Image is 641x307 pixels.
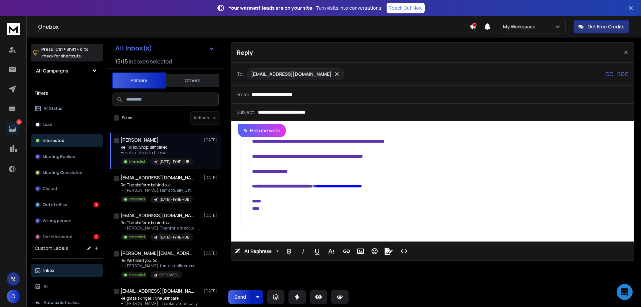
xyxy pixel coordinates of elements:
[251,71,332,78] p: [EMAIL_ADDRESS][DOMAIN_NAME]
[588,23,625,30] p: Get Free Credits
[354,245,367,258] button: Insert Image (Ctrl+P)
[43,186,57,191] p: Closed
[93,202,99,207] div: 1
[43,284,48,289] p: All
[160,273,178,278] p: SEPTEMBER
[160,235,189,240] p: [DATE] - FYNE HUB
[160,197,189,202] p: [DATE] - FYNE HUB
[617,70,629,78] p: BCC
[121,258,201,263] p: Re: We heard you. So
[160,159,189,164] p: [DATE] - FYNE HUB
[129,197,145,202] p: Interested
[243,249,273,254] span: AI Rephrase
[617,284,633,300] div: Open Intercom Messenger
[574,20,629,33] button: Get Free Credits
[121,188,193,193] p: Hi [PERSON_NAME], I am actually just
[237,71,244,78] p: To:
[389,5,423,11] p: Reach Out Now
[43,138,64,143] p: Interested
[121,263,201,269] p: Hi [PERSON_NAME], I am actually promoting
[121,137,159,143] h1: [PERSON_NAME]
[121,296,201,301] p: Re: glass.skingal | Fyne Skincare
[31,102,103,115] button: All Status
[31,166,103,179] button: Meeting Completed
[121,288,194,294] h1: [EMAIL_ADDRESS][DOMAIN_NAME]
[41,46,88,59] p: Press to check for shortcuts.
[340,245,353,258] button: Insert Link (Ctrl+K)
[112,72,166,89] button: Primary
[31,230,103,244] button: Not Interested2
[36,67,68,74] h1: All Campaigns
[122,115,134,121] label: Select
[238,124,286,137] button: Help me write
[31,198,103,211] button: Out of office1
[115,45,152,51] h1: All Inbox(s)
[503,23,538,30] p: My Workspace
[129,272,145,277] p: Interested
[115,57,128,65] span: 15 / 15
[31,134,103,147] button: Interested
[38,23,469,31] h1: Onebox
[237,91,249,98] p: From:
[7,290,20,303] button: O
[121,174,194,181] h1: [EMAIL_ADDRESS][DOMAIN_NAME]
[129,159,145,164] p: Interested
[54,45,83,53] span: Ctrl + Shift + k
[43,154,75,159] p: Meeting Booked
[204,213,219,218] p: [DATE]
[31,64,103,78] button: All Campaigns
[7,23,20,35] img: logo
[16,119,22,125] p: 3
[43,170,82,175] p: Meeting Completed
[31,150,103,163] button: Meeting Booked
[31,89,103,98] h3: Filters
[382,245,395,258] button: Signature
[398,245,410,258] button: Code View
[311,245,324,258] button: Underline (Ctrl+U)
[166,73,219,88] button: Others
[93,234,99,240] div: 2
[387,3,425,13] a: Reach Out Now
[110,41,220,55] button: All Inbox(s)
[204,137,219,143] p: [DATE]
[31,264,103,277] button: Inbox
[228,290,252,304] button: Send
[204,175,219,180] p: [DATE]
[43,106,62,111] p: All Status
[605,70,613,78] p: CC
[204,251,219,256] p: [DATE]
[31,118,103,131] button: Lead
[31,280,103,293] button: All
[121,182,193,188] p: Re: The platform behind our
[43,300,80,305] p: Automatic Replies
[229,5,381,11] p: – Turn visits into conversations
[121,301,201,306] p: Hi [PERSON_NAME], Thanks I am actually promoting
[283,245,295,258] button: Bold (Ctrl+B)
[31,182,103,195] button: Closed
[121,220,201,225] p: Re: The platform behind our
[204,288,219,294] p: [DATE]
[43,202,67,207] p: Out of office
[35,245,68,252] h3: Custom Labels
[233,245,280,258] button: AI Rephrase
[129,235,145,240] p: Interested
[121,250,194,257] h1: [PERSON_NAME][EMAIL_ADDRESS][DOMAIN_NAME]
[43,234,72,240] p: Not Interested
[121,145,193,150] p: Re: TikTok Shop, simplified.
[43,268,54,273] p: Inbox
[237,109,255,116] p: Subject:
[129,57,172,65] h3: Inboxes selected
[368,245,381,258] button: Emoticons
[43,218,71,223] p: Wrong person
[121,150,193,155] p: Hello I’m interested in your
[31,214,103,227] button: Wrong person
[121,225,201,231] p: Hi [PERSON_NAME], Thanks! I am actually just
[229,5,312,11] strong: Your warmest leads are on your site
[325,245,338,258] button: More Text
[237,48,253,57] p: Reply
[43,122,52,127] p: Lead
[297,245,309,258] button: Italic (Ctrl+I)
[6,122,19,135] a: 3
